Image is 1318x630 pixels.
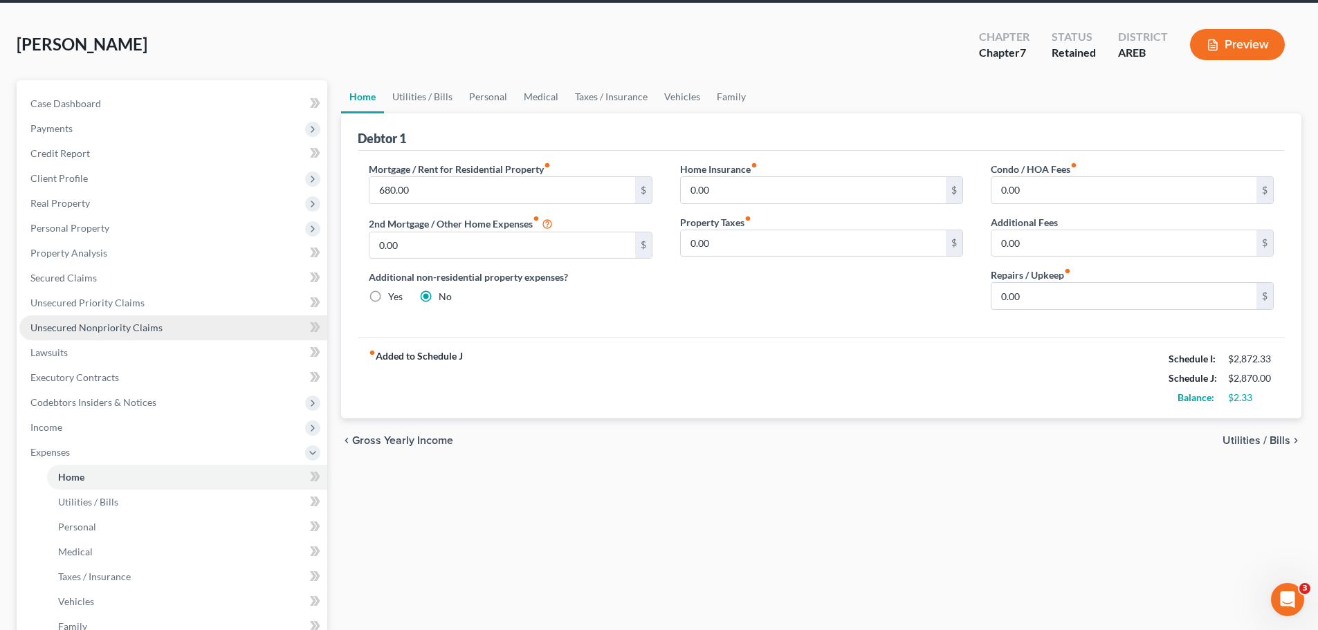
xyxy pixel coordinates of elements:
[19,241,327,266] a: Property Analysis
[30,122,73,134] span: Payments
[47,465,327,490] a: Home
[1169,353,1216,364] strong: Schedule I:
[384,80,461,113] a: Utilities / Bills
[369,270,652,284] label: Additional non-residential property expenses?
[979,29,1029,45] div: Chapter
[991,283,1256,309] input: --
[1020,46,1026,59] span: 7
[751,162,758,169] i: fiber_manual_record
[30,346,68,358] span: Lawsuits
[991,162,1077,176] label: Condo / HOA Fees
[439,290,452,304] label: No
[1228,371,1274,385] div: $2,870.00
[369,349,376,356] i: fiber_manual_record
[1052,45,1096,61] div: Retained
[1169,372,1217,384] strong: Schedule J:
[515,80,567,113] a: Medical
[680,215,751,230] label: Property Taxes
[30,272,97,284] span: Secured Claims
[58,496,118,508] span: Utilities / Bills
[533,215,540,222] i: fiber_manual_record
[30,396,156,408] span: Codebtors Insiders & Notices
[1223,435,1301,446] button: Utilities / Bills chevron_right
[30,297,145,308] span: Unsecured Priority Claims
[352,435,453,446] span: Gross Yearly Income
[47,515,327,539] a: Personal
[680,162,758,176] label: Home Insurance
[1178,391,1214,403] strong: Balance:
[946,177,962,203] div: $
[1064,268,1071,275] i: fiber_manual_record
[744,215,751,222] i: fiber_manual_record
[991,268,1071,282] label: Repairs / Upkeep
[30,222,109,234] span: Personal Property
[30,247,107,259] span: Property Analysis
[30,98,101,109] span: Case Dashboard
[47,539,327,564] a: Medical
[341,435,352,446] i: chevron_left
[30,197,90,209] span: Real Property
[369,215,553,232] label: 2nd Mortgage / Other Home Expenses
[30,371,119,383] span: Executory Contracts
[369,232,634,259] input: --
[1290,435,1301,446] i: chevron_right
[341,435,453,446] button: chevron_left Gross Yearly Income
[47,564,327,589] a: Taxes / Insurance
[19,290,327,315] a: Unsecured Priority Claims
[946,230,962,257] div: $
[19,141,327,166] a: Credit Report
[991,215,1058,230] label: Additional Fees
[19,340,327,365] a: Lawsuits
[19,365,327,390] a: Executory Contracts
[369,162,551,176] label: Mortgage / Rent for Residential Property
[991,230,1256,257] input: --
[19,266,327,290] a: Secured Claims
[58,471,84,483] span: Home
[358,130,406,147] div: Debtor 1
[19,315,327,340] a: Unsecured Nonpriority Claims
[30,322,163,333] span: Unsecured Nonpriority Claims
[369,349,463,407] strong: Added to Schedule J
[635,177,652,203] div: $
[1190,29,1285,60] button: Preview
[681,230,946,257] input: --
[47,589,327,614] a: Vehicles
[341,80,384,113] a: Home
[58,595,94,607] span: Vehicles
[17,34,147,54] span: [PERSON_NAME]
[1228,352,1274,366] div: $2,872.33
[635,232,652,259] div: $
[1070,162,1077,169] i: fiber_manual_record
[681,177,946,203] input: --
[461,80,515,113] a: Personal
[58,571,131,582] span: Taxes / Insurance
[1118,45,1168,61] div: AREB
[1256,230,1273,257] div: $
[1299,583,1310,594] span: 3
[388,290,403,304] label: Yes
[544,162,551,169] i: fiber_manual_record
[30,446,70,458] span: Expenses
[30,172,88,184] span: Client Profile
[1228,391,1274,405] div: $2.33
[1118,29,1168,45] div: District
[369,177,634,203] input: --
[1256,177,1273,203] div: $
[1256,283,1273,309] div: $
[58,546,93,557] span: Medical
[47,490,327,515] a: Utilities / Bills
[1223,435,1290,446] span: Utilities / Bills
[979,45,1029,61] div: Chapter
[58,521,96,532] span: Personal
[30,147,90,159] span: Credit Report
[1271,583,1304,616] iframe: Intercom live chat
[19,91,327,116] a: Case Dashboard
[567,80,656,113] a: Taxes / Insurance
[708,80,754,113] a: Family
[30,421,62,433] span: Income
[991,177,1256,203] input: --
[656,80,708,113] a: Vehicles
[1052,29,1096,45] div: Status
